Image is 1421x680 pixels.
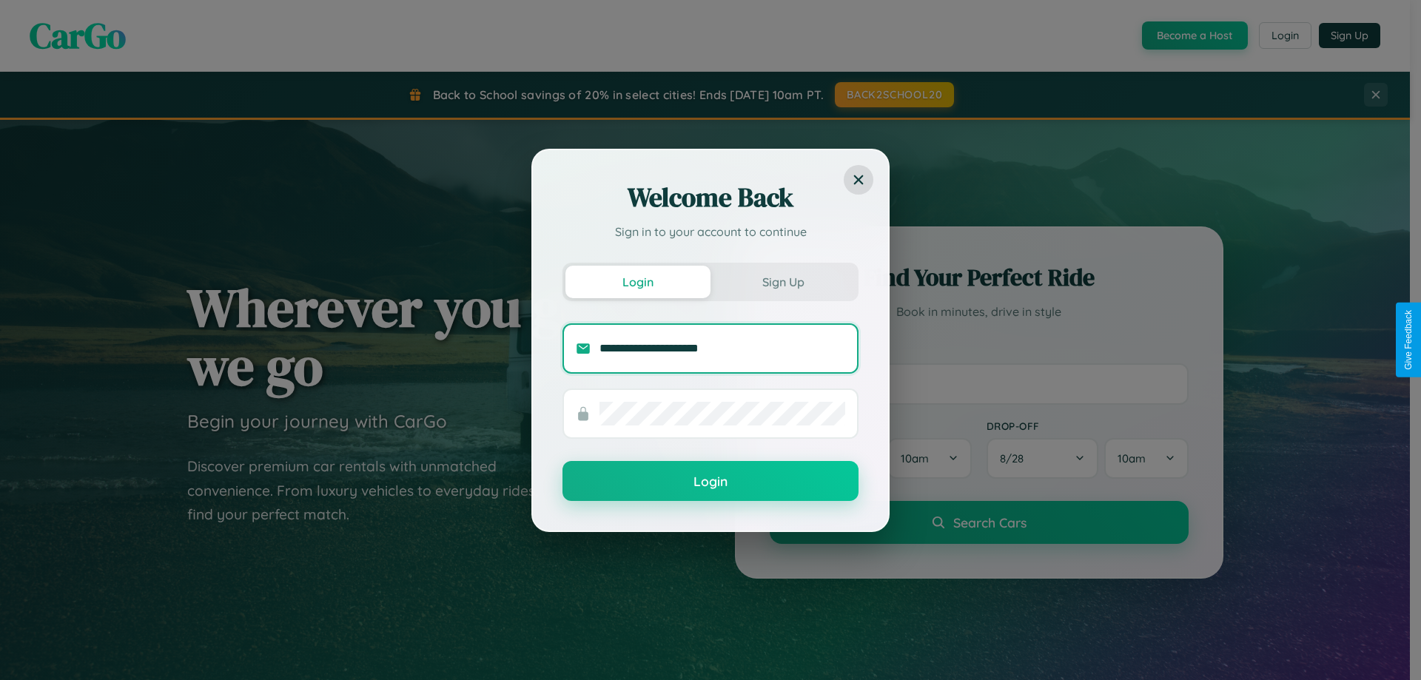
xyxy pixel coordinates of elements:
[1403,310,1414,370] div: Give Feedback
[562,223,859,240] p: Sign in to your account to continue
[710,266,856,298] button: Sign Up
[565,266,710,298] button: Login
[562,180,859,215] h2: Welcome Back
[562,461,859,501] button: Login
